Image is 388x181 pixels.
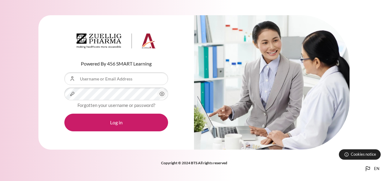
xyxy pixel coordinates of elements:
strong: Copyright © 2024 BTS All rights reserved [161,161,227,165]
span: en [374,166,379,172]
a: Forgotten your username or password? [77,102,155,108]
a: Architeck [77,34,156,51]
span: Cookies notice [351,151,376,157]
button: Languages [362,163,382,175]
input: Username or Email Address [64,72,168,85]
img: Architeck [77,34,156,49]
button: Log in [64,114,168,131]
p: Powered By 456 SMART Learning [64,60,168,67]
button: Cookies notice [339,149,381,160]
